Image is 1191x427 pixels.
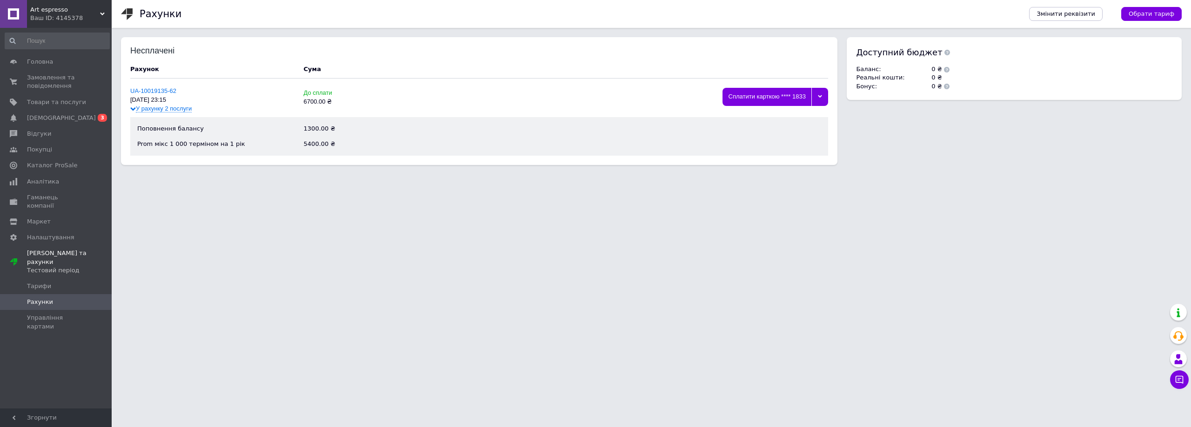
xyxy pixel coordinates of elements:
[304,140,415,148] div: 5400.00 ₴
[27,193,86,210] span: Гаманець компанії
[27,266,112,275] div: Тестовий період
[130,97,294,104] div: [DATE] 23:15
[27,145,52,154] span: Покупці
[27,249,112,275] span: [PERSON_NAME] та рахунки
[5,33,110,49] input: Пошук
[30,14,112,22] div: Ваш ID: 4145378
[140,8,181,20] h1: Рахунки
[304,90,415,97] div: До сплати
[1129,10,1174,18] span: Обрати тариф
[27,73,86,90] span: Замовлення та повідомлення
[856,73,907,82] td: Реальні кошти :
[27,177,59,186] span: Аналітика
[27,114,96,122] span: [DEMOGRAPHIC_DATA]
[27,161,77,170] span: Каталог ProSale
[130,65,294,73] div: Рахунок
[27,233,74,242] span: Налаштування
[304,99,415,105] div: 6700.00 ₴
[27,217,51,226] span: Маркет
[304,125,415,133] div: 1300.00 ₴
[304,65,321,73] div: Cума
[1170,370,1189,389] button: Чат з покупцем
[1037,10,1095,18] span: Змінити реквізити
[27,58,53,66] span: Головна
[136,105,192,112] span: У рахунку 2 послуги
[907,65,942,73] td: 0 ₴
[137,125,301,133] div: Поповнення балансу
[27,298,53,306] span: Рахунки
[27,282,51,290] span: Тарифи
[27,98,86,106] span: Товари та послуги
[30,6,100,14] span: Art espresso
[130,46,191,56] div: Несплачені
[27,130,51,138] span: Відгуки
[130,87,176,94] a: UA-10019135-62
[856,82,907,91] td: Бонус :
[723,88,811,106] div: Сплатити карткою **** 1833
[1029,7,1103,21] a: Змінити реквізити
[1121,7,1182,21] a: Обрати тариф
[856,46,942,58] span: Доступний бюджет
[137,140,301,148] div: Prom мікс 1 000 терміном на 1 рік
[98,114,107,122] span: 3
[856,65,907,73] td: Баланс :
[907,82,942,91] td: 0 ₴
[27,314,86,330] span: Управління картами
[907,73,942,82] td: 0 ₴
